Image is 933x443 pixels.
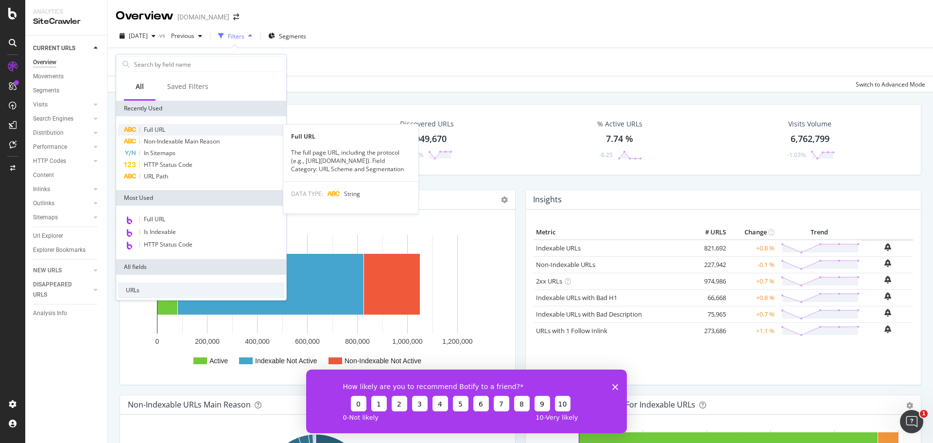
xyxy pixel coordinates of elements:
[690,240,728,257] td: 821,692
[777,225,862,240] th: Trend
[33,71,101,82] a: Movements
[728,289,777,306] td: +0.8 %
[129,32,148,40] span: 2025 Oct. 13th
[33,245,101,255] a: Explorer Bookmarks
[33,86,59,96] div: Segments
[136,82,144,91] div: All
[116,190,286,206] div: Most Used
[33,71,64,82] div: Movements
[144,228,176,236] span: Is Indexable
[728,256,777,273] td: -0.1 %
[33,43,75,53] div: CURRENT URLS
[33,266,62,276] div: NEW URLS
[33,43,91,53] a: CURRENT URLS
[33,114,91,124] a: Search Engines
[144,160,192,169] span: HTTP Status Code
[116,28,159,44] button: [DATE]
[144,240,192,248] span: HTTP Status Code
[33,280,91,300] a: DISAPPEARED URLS
[33,198,91,209] a: Outlinks
[167,28,206,44] button: Previous
[690,256,728,273] td: 227,942
[728,240,777,257] td: +0.8 %
[884,243,891,251] div: bell-plus
[33,170,101,180] a: Content
[33,280,82,300] div: DISAPPEARED URLS
[536,293,617,302] a: Indexable URLs with Bad H1
[536,244,581,252] a: Indexable URLs
[306,370,627,433] iframe: Survey from Botify
[116,259,286,275] div: All fields
[690,306,728,322] td: 75,965
[442,337,472,345] text: 1,200,000
[606,133,633,145] div: 7.74 %
[33,266,91,276] a: NEW URLS
[884,292,891,300] div: bell-plus
[264,28,310,44] button: Segments
[33,184,91,195] a: Inlinks
[728,273,777,289] td: +0.7 %
[856,80,925,89] div: Switch to Advanced Mode
[283,148,418,173] div: The full page URL, including the protocol (e.g., [URL][DOMAIN_NAME]). Field Category: URL Scheme ...
[597,119,642,129] div: % Active URLs
[33,114,73,124] div: Search Engines
[884,325,891,333] div: bell-plus
[599,151,613,159] div: -0.25
[144,149,175,157] span: In Sitemaps
[690,273,728,289] td: 974,986
[279,32,306,40] span: Segments
[33,57,56,68] div: Overview
[33,308,101,319] a: Analysis Info
[295,337,320,345] text: 600,000
[690,322,728,339] td: 273,686
[128,225,504,377] svg: A chart.
[690,289,728,306] td: 66,668
[33,231,101,241] a: Url Explorer
[791,133,829,145] div: 6,762,799
[144,172,168,180] span: URL Path
[118,283,284,298] div: URLs
[536,260,595,269] a: Non-Indexable URLs
[33,8,100,16] div: Analytics
[787,151,806,159] div: -1.03%
[144,215,165,223] span: Full URL
[536,277,562,285] a: 2xx URLs
[33,231,63,241] div: Url Explorer
[33,128,91,138] a: Distribution
[33,100,48,110] div: Visits
[133,57,284,71] input: Search by field name
[33,128,64,138] div: Distribution
[884,309,891,317] div: bell-plus
[33,245,86,255] div: Explorer Bookmarks
[144,125,165,134] span: Full URL
[728,306,777,322] td: +0.7 %
[195,337,220,345] text: 200,000
[116,101,286,116] div: Recently Used
[33,198,54,209] div: Outlinks
[167,32,194,40] span: Previous
[33,156,66,166] div: HTTP Codes
[177,12,229,22] div: [DOMAIN_NAME]
[400,119,454,129] div: Discovered URLs
[128,400,251,409] div: Non-Indexable URLs Main Reason
[392,337,422,345] text: 1,000,000
[233,14,239,20] div: arrow-right-arrow-left
[33,308,67,319] div: Analysis Info
[167,82,208,91] div: Saved Filters
[33,170,54,180] div: Content
[155,337,159,345] text: 0
[33,156,91,166] a: HTTP Codes
[920,410,928,418] span: 1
